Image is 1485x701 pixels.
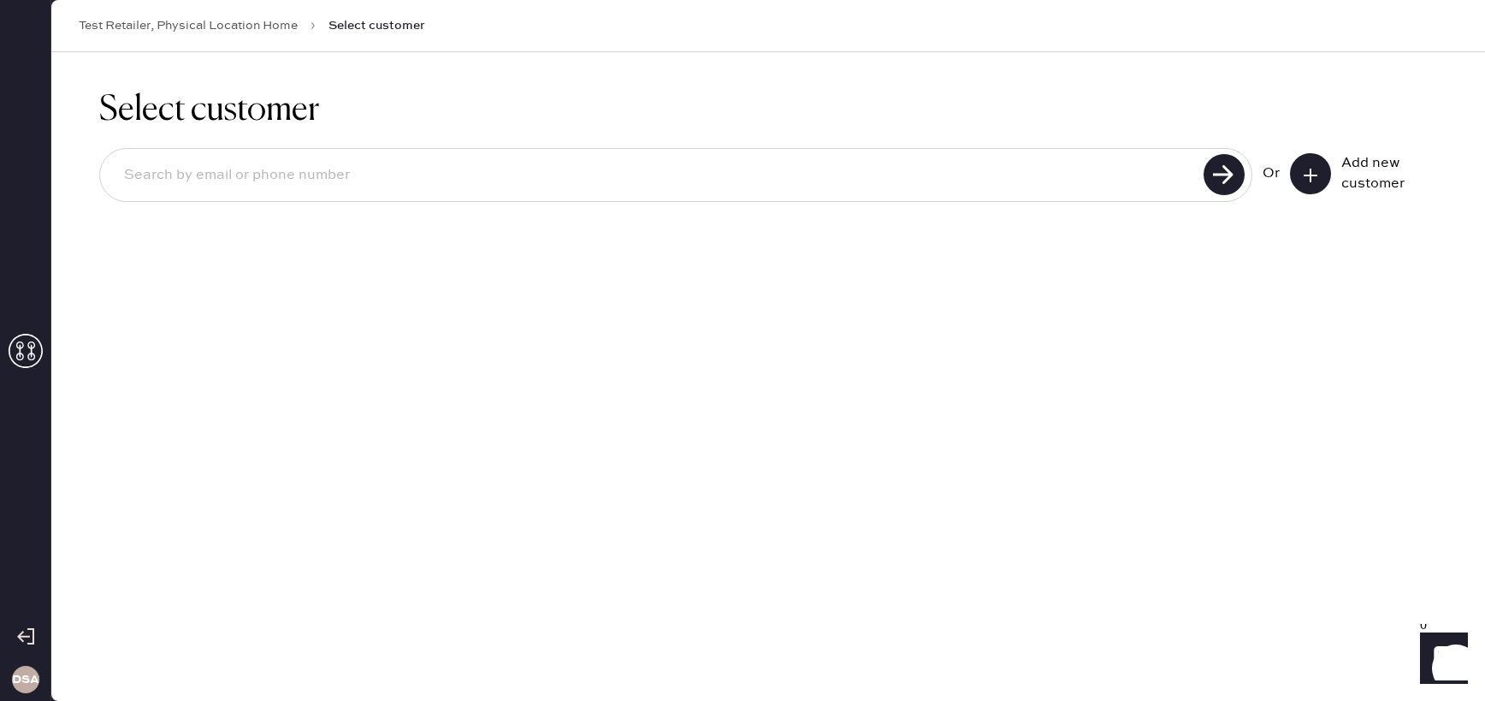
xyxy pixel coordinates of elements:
input: Search by email or phone number [110,156,1198,195]
iframe: Front Chat [1404,624,1477,698]
span: Select customer [328,17,425,34]
div: Add new customer [1341,153,1427,194]
a: Test Retailer, Physical Location Home [79,17,298,34]
h1: Select customer [99,90,1437,131]
div: Or [1263,163,1280,184]
h3: DSAT [12,674,39,686]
